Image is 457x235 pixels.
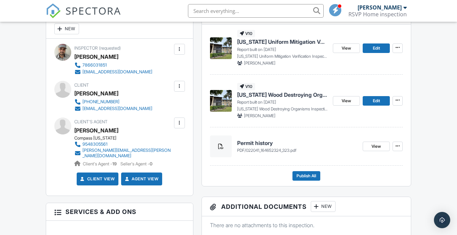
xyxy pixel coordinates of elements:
a: [EMAIL_ADDRESS][DOMAIN_NAME] [74,69,152,75]
p: There are no attachments to this inspection. [210,221,403,229]
div: [PERSON_NAME] [358,4,402,11]
strong: 0 [150,161,152,166]
div: New [54,23,79,34]
a: [PERSON_NAME][EMAIL_ADDRESS][PERSON_NAME][DOMAIN_NAME] [74,148,172,159]
div: [EMAIL_ADDRESS][DOMAIN_NAME] [82,69,152,75]
span: Seller's Agent - [120,161,152,166]
h3: Additional Documents [202,197,411,216]
h3: Services & Add ons [46,203,193,221]
div: Open Intercom Messenger [434,212,450,228]
div: [PERSON_NAME][EMAIL_ADDRESS][PERSON_NAME][DOMAIN_NAME] [82,148,172,159]
div: [PERSON_NAME] [74,52,118,62]
a: Agent View [123,176,158,182]
div: 7866031851 [82,62,107,68]
img: The Best Home Inspection Software - Spectora [46,3,61,18]
input: Search everything... [188,4,324,18]
a: SPECTORA [46,9,121,23]
span: (requested) [99,46,121,51]
span: Client's Agent - [83,161,118,166]
div: RSVP Home inspection [348,11,407,18]
a: Client View [79,176,115,182]
div: New [311,201,336,212]
a: [PHONE_NUMBER] [74,98,152,105]
a: [EMAIL_ADDRESS][DOMAIN_NAME] [74,105,152,112]
a: 7866031851 [74,62,152,69]
strong: 19 [112,161,117,166]
div: [EMAIL_ADDRESS][DOMAIN_NAME] [82,106,152,111]
div: Compass [US_STATE] [74,135,178,141]
div: [PERSON_NAME] [74,88,118,98]
div: [PHONE_NUMBER] [82,99,119,105]
a: 9548305561 [74,141,172,148]
a: [PERSON_NAME] [74,125,118,135]
div: 9548305561 [82,142,108,147]
span: SPECTORA [65,3,121,18]
span: Inspector [74,46,98,51]
span: Client [74,83,89,88]
span: Client's Agent [74,119,108,124]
